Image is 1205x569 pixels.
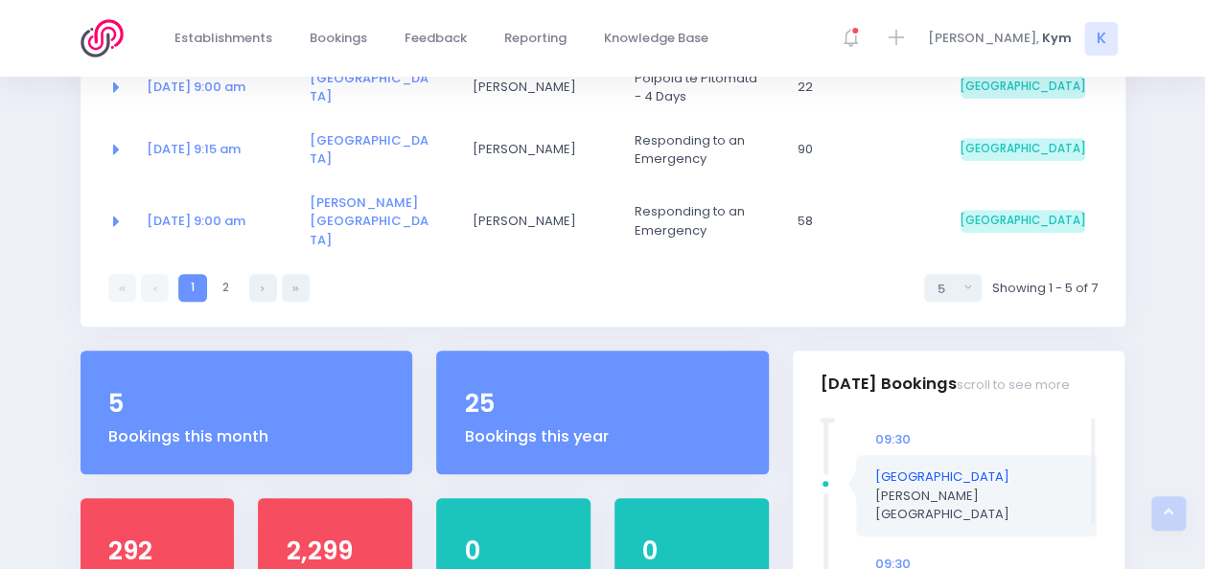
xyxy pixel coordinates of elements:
td: South Island [948,119,1098,181]
td: Jacqui Wills [459,119,622,181]
span: Responding to an Emergency [635,131,759,169]
td: <a href="https://app.stjis.org.nz/establishments/203770" class="font-weight-bold">Mahana School</a> [297,181,460,262]
td: Poipoia te Pitomata - 4 Days [622,57,785,119]
span: Reporting [504,29,567,48]
div: Bookings this month [108,425,384,448]
td: <a href="https://app.stjis.org.nz/bookings/523444" class="font-weight-bold">08 Oct at 9:00 am</a> [134,57,297,119]
td: <a href="https://app.stjis.org.nz/bookings/524189" class="font-weight-bold">14 Oct at 9:00 am</a> [134,181,297,262]
td: Responding to an Emergency [622,181,785,262]
small: scroll to see more [957,377,1070,393]
a: Feedback [389,20,483,57]
span: Bookings [310,29,367,48]
td: Missy Seymour [459,57,622,119]
span: Responding to an Emergency [635,202,759,239]
h3: [DATE] Bookings [821,357,1070,412]
div: 5 [108,385,384,422]
div: 25 [464,385,740,422]
button: Select page size [924,274,982,302]
div: Bookings this year [464,425,740,448]
span: Establishments [174,29,272,48]
span: 90 [798,140,922,159]
td: <a href="https://app.stjis.org.nz/establishments/201319" class="font-weight-bold">Nayland College... [297,57,460,119]
a: Bookings [294,20,383,57]
span: 22 [798,78,922,97]
a: Reporting [489,20,583,57]
span: Feedback [405,29,467,48]
a: Establishments [159,20,289,57]
a: [GEOGRAPHIC_DATA] [310,131,429,169]
td: <a href="https://app.stjis.org.nz/establishments/207104" class="font-weight-bold">Hope School</a> [297,119,460,181]
span: [PERSON_NAME] [472,212,596,231]
td: Responding to an Emergency [622,119,785,181]
span: K [1084,22,1118,56]
div: 5 [937,280,958,299]
span: [GEOGRAPHIC_DATA] [961,210,1085,233]
a: Last [282,274,310,302]
span: Knowledge Base [604,29,708,48]
a: 2 [212,274,240,302]
td: South Island [948,57,1098,119]
span: Showing 1 - 5 of 7 [991,279,1097,298]
span: [PERSON_NAME] [472,140,596,159]
td: 90 [785,119,948,181]
a: First [108,274,136,302]
a: Next [249,274,277,302]
a: Previous [141,274,169,302]
span: 09:30 [875,430,911,448]
span: [GEOGRAPHIC_DATA] [961,138,1085,161]
span: [PERSON_NAME] [472,78,596,97]
a: [GEOGRAPHIC_DATA] [875,467,1009,486]
td: 22 [785,57,948,119]
span: 58 [798,212,922,231]
span: [GEOGRAPHIC_DATA] [875,505,1009,523]
td: 58 [785,181,948,262]
td: South Island [948,181,1098,262]
a: [PERSON_NAME][GEOGRAPHIC_DATA] [310,193,429,249]
a: Knowledge Base [589,20,725,57]
span: [GEOGRAPHIC_DATA] [961,76,1085,99]
span: [PERSON_NAME] [875,487,1009,524]
span: [PERSON_NAME], [928,29,1039,48]
a: [DATE] 9:00 am [147,78,245,96]
span: Kym [1042,29,1072,48]
a: [DATE] 9:15 am [147,140,241,158]
a: [DATE] 9:00 am [147,212,245,230]
td: Andrew Mason [459,181,622,262]
a: 1 [178,274,206,302]
img: Logo [81,19,135,57]
span: Poipoia te Pitomata - 4 Days [635,69,759,106]
a: [GEOGRAPHIC_DATA] [310,69,429,106]
td: <a href="https://app.stjis.org.nz/bookings/524056" class="font-weight-bold">13 Oct at 9:15 am</a> [134,119,297,181]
